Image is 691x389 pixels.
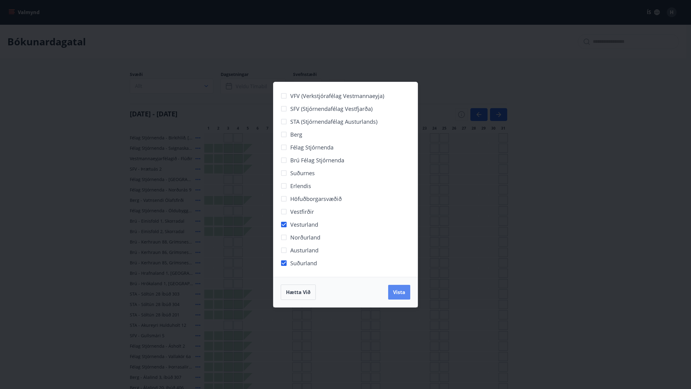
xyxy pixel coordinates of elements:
[290,130,302,138] span: Berg
[290,195,342,203] span: Höfuðborgarsvæðið
[290,118,377,126] span: STA (Stjórnendafélag Austurlands)
[290,105,373,113] span: SFV (Stjórnendafélag Vestfjarða)
[290,259,317,267] span: Suðurland
[290,221,318,228] span: Vesturland
[388,285,410,300] button: Vista
[290,156,344,164] span: Brú félag stjórnenda
[290,208,314,216] span: Vestfirðir
[290,182,311,190] span: Erlendis
[290,246,318,254] span: Austurland
[290,233,320,241] span: Norðurland
[393,289,405,296] span: Vista
[281,285,316,300] button: Hætta við
[290,143,334,151] span: Félag stjórnenda
[286,289,311,296] span: Hætta við
[290,92,384,100] span: VFV (Verkstjórafélag Vestmannaeyja)
[290,169,315,177] span: Suðurnes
